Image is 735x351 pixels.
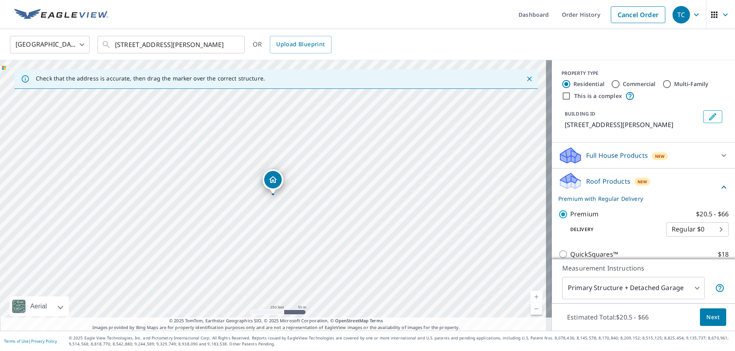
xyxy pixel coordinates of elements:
div: Primary Structure + Detached Garage [562,277,705,299]
div: OR [253,36,331,53]
div: Aerial [28,296,49,316]
div: Roof ProductsNewPremium with Regular Delivery [558,172,729,203]
div: Aerial [10,296,69,316]
p: | [4,339,57,343]
p: Check that the address is accurate, then drag the marker over the correct structure. [36,75,265,82]
div: Regular $0 [666,218,729,241]
input: Search by address or latitude-longitude [115,33,228,56]
p: Measurement Instructions [562,263,725,273]
div: Dropped pin, building 1, Residential property, 1004 Portage Ln Mc Donald, PA 15057 [263,169,283,194]
p: $20.5 - $66 [696,209,729,219]
div: TC [673,6,690,24]
p: Estimated Total: $20.5 - $66 [561,308,655,326]
a: Terms of Use [4,338,29,344]
p: [STREET_ADDRESS][PERSON_NAME] [565,120,700,129]
span: New [655,153,665,159]
span: Next [706,312,720,322]
label: Residential [573,80,604,88]
span: © 2025 TomTom, Earthstar Geographics SIO, © 2025 Microsoft Corporation, © [169,318,383,324]
label: This is a complex [574,92,622,100]
div: PROPERTY TYPE [561,70,725,77]
p: Delivery [558,226,666,233]
button: Next [700,308,726,326]
p: © 2025 Eagle View Technologies, Inc. and Pictometry International Corp. All Rights Reserved. Repo... [69,335,731,347]
a: Current Level 17, Zoom In [530,291,542,303]
p: $18 [718,249,729,259]
a: Upload Blueprint [270,36,331,53]
a: Current Level 17, Zoom Out [530,303,542,315]
span: Your report will include the primary structure and a detached garage if one exists. [715,283,725,293]
a: Privacy Policy [31,338,57,344]
span: New [638,178,647,185]
a: OpenStreetMap [335,318,368,324]
p: BUILDING ID [565,110,595,117]
label: Commercial [623,80,656,88]
p: Full House Products [586,151,648,160]
p: Premium with Regular Delivery [558,194,719,203]
a: Terms [370,318,383,324]
span: Upload Blueprint [276,39,325,49]
img: EV Logo [14,9,108,21]
label: Multi-Family [674,80,709,88]
div: [GEOGRAPHIC_DATA] [10,33,90,56]
p: QuickSquares™ [570,249,618,259]
button: Close [524,74,534,84]
p: Roof Products [586,176,630,186]
button: Edit building 1 [703,110,722,123]
a: Cancel Order [611,6,665,23]
p: Premium [570,209,599,219]
div: Full House ProductsNew [558,146,729,165]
